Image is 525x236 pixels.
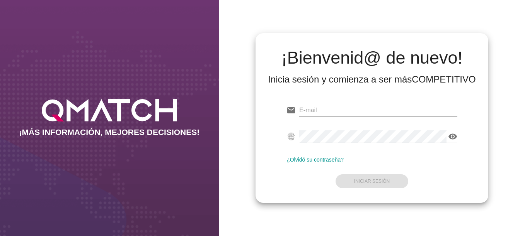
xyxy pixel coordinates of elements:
[412,74,476,84] strong: COMPETITIVO
[268,49,476,67] h2: ¡Bienvenid@ de nuevo!
[448,132,457,141] i: visibility
[286,106,296,115] i: email
[268,73,476,86] div: Inicia sesión y comienza a ser más
[299,104,457,116] input: E-mail
[286,132,296,141] i: fingerprint
[19,128,200,137] h2: ¡MÁS INFORMACIÓN, MEJORES DECISIONES!
[286,157,344,163] a: ¿Olvidó su contraseña?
